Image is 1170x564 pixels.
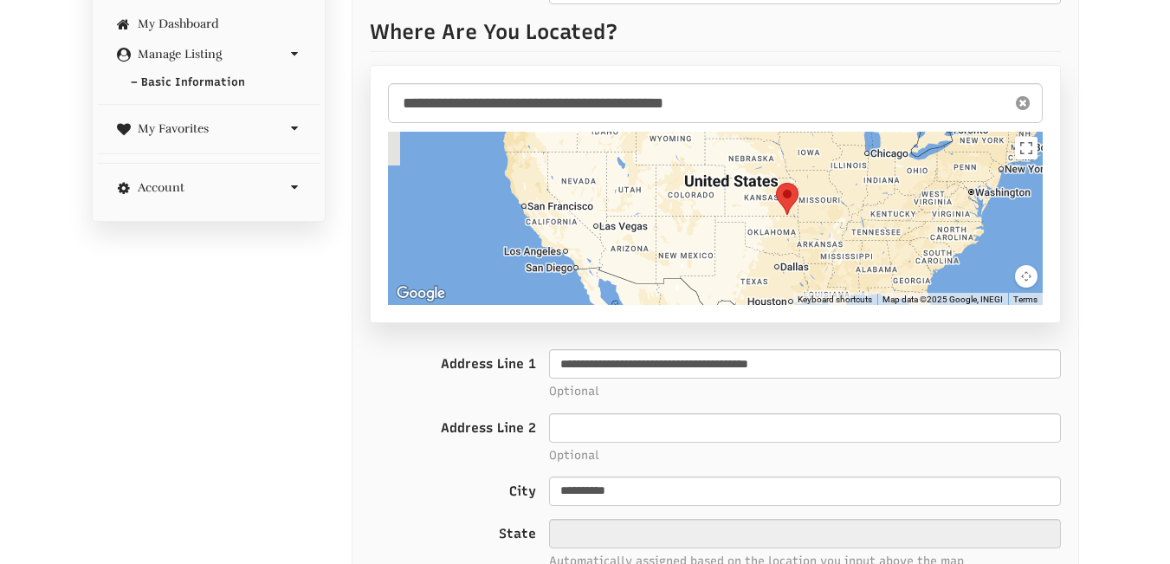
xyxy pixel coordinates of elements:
[549,447,1061,464] span: Optional
[370,17,1061,52] p: Where Are You Located?
[97,70,320,95] a: – Basic Information
[549,383,1061,399] span: Optional
[441,349,536,373] label: Address Line 1
[1015,137,1037,159] button: Toggle fullscreen view
[110,48,307,61] a: Manage Listing
[110,181,307,194] a: Account
[110,17,307,30] a: My Dashboard
[509,476,536,501] label: City
[441,413,536,438] label: Address Line 2
[499,519,536,543] label: State
[776,183,798,215] div: Your current location
[882,295,1003,304] span: Map data ©2025 Google, INEGI
[1013,295,1037,304] a: Terms (opens in new tab)
[798,294,872,306] button: Keyboard shortcuts
[392,282,449,305] a: Open this area in Google Maps (opens a new window)
[392,282,449,305] img: Google
[110,122,307,135] a: My Favorites
[1015,265,1037,288] button: Map camera controls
